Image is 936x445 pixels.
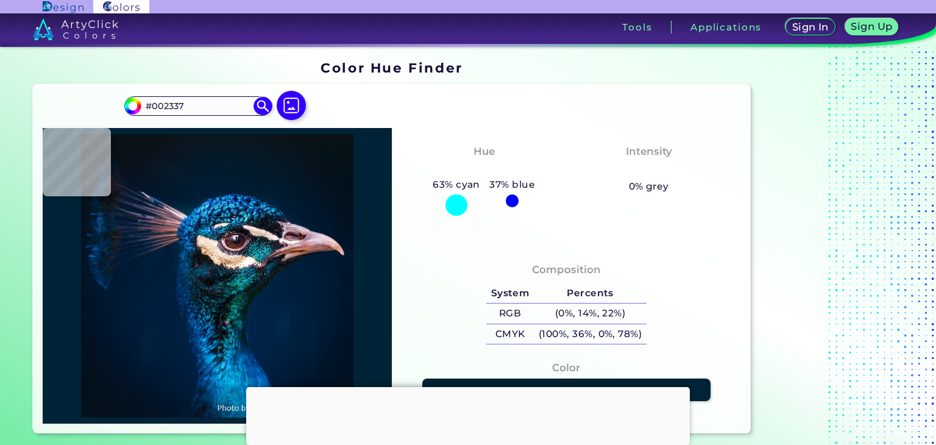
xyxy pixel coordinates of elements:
img: ArtyClick Design logo [43,1,83,13]
h1: Color Hue Finder [321,59,463,77]
h3: Applications [690,23,762,32]
img: logo_artyclick_colors_white.svg [33,18,119,40]
a: Sign In [788,20,833,35]
h3: Bluish Cyan [444,162,523,177]
img: icon picture [277,91,306,120]
h5: 63% cyan [428,177,484,193]
h4: Composition [532,261,601,279]
h5: System [486,283,534,304]
input: type color.. [141,98,255,115]
h5: CMYK [486,324,534,344]
iframe: Advertisement [756,55,908,438]
h4: Intensity [626,143,672,160]
a: Sign Up [848,20,896,35]
h3: Tools [622,23,652,32]
img: icon search [253,97,272,115]
h5: Percents [534,283,647,304]
h4: Color [552,359,580,377]
h5: 0% grey [629,179,669,194]
img: img_pavlin.jpg [49,134,386,418]
h5: (0%, 14%, 22%) [534,304,647,324]
h4: Hue [473,143,495,160]
h5: Sign Up [853,22,890,31]
h5: (100%, 36%, 0%, 78%) [534,324,647,344]
iframe: Advertisement [246,387,690,442]
h3: Vibrant [622,162,675,177]
h5: Sign In [793,23,827,32]
h5: RGB [486,304,534,324]
h5: 37% blue [485,177,540,193]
